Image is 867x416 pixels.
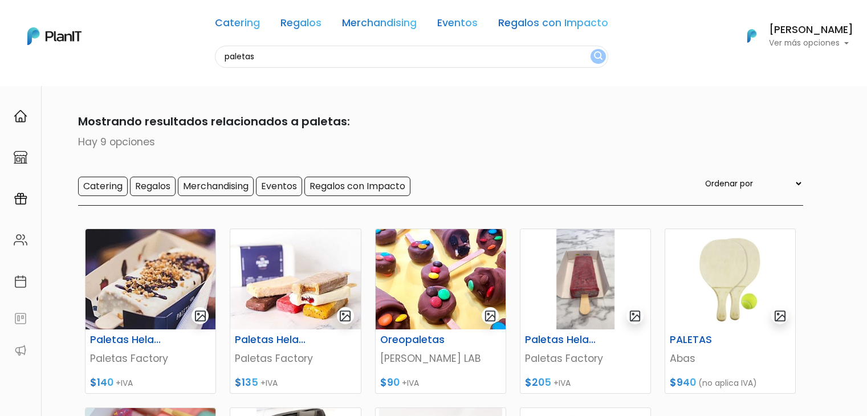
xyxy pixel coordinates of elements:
[518,334,608,346] h6: Paletas Heladas personalizadas
[14,150,27,164] img: marketplace-4ceaa7011d94191e9ded77b95e3339b90024bf715f7c57f8cf31f2d8c509eaba.svg
[280,18,321,32] a: Regalos
[86,229,215,329] img: thumb_portada_paletas.jpeg
[14,109,27,123] img: home-e721727adea9d79c4d83392d1f703f7f8bce08238fde08b1acbfd93340b81755.svg
[130,177,176,196] input: Regalos
[339,309,352,323] img: gallery-light
[380,351,501,366] p: [PERSON_NAME] LAB
[380,376,400,389] span: $90
[739,23,764,48] img: PlanIt Logo
[342,18,417,32] a: Merchandising
[235,351,356,366] p: Paletas Factory
[116,377,133,389] span: +IVA
[665,229,796,394] a: gallery-light PALETAS Abas $940 (no aplica IVA)
[663,334,753,346] h6: PALETAS
[769,25,853,35] h6: [PERSON_NAME]
[484,309,497,323] img: gallery-light
[629,309,642,323] img: gallery-light
[665,229,795,329] img: thumb_Captura_de_pantalla_2023-09-20_165141.jpg
[525,351,646,366] p: Paletas Factory
[260,377,278,389] span: +IVA
[178,177,254,196] input: Merchandising
[698,377,757,389] span: (no aplica IVA)
[304,177,410,196] input: Regalos con Impacto
[525,376,551,389] span: $205
[520,229,650,329] img: thumb_Dise%C3%B1o_sin_t%C3%ADtulo_-_2024-11-28T154437.148.png
[215,18,260,32] a: Catering
[64,134,803,149] p: Hay 9 opciones
[375,229,506,394] a: gallery-light Oreopaletas [PERSON_NAME] LAB $90 +IVA
[230,229,361,394] a: gallery-light Paletas Heladas Simple Paletas Factory $135 +IVA
[14,275,27,288] img: calendar-87d922413cdce8b2cf7b7f5f62616a5cf9e4887200fb71536465627b3292af00.svg
[90,351,211,366] p: Paletas Factory
[520,229,651,394] a: gallery-light Paletas Heladas personalizadas Paletas Factory $205 +IVA
[553,377,571,389] span: +IVA
[83,334,173,346] h6: Paletas Heladas con Topping
[85,229,216,394] a: gallery-light Paletas Heladas con Topping Paletas Factory $140 +IVA
[14,233,27,247] img: people-662611757002400ad9ed0e3c099ab2801c6687ba6c219adb57efc949bc21e19d.svg
[769,39,853,47] p: Ver más opciones
[194,309,207,323] img: gallery-light
[402,377,419,389] span: +IVA
[78,177,128,196] input: Catering
[14,192,27,206] img: campaigns-02234683943229c281be62815700db0a1741e53638e28bf9629b52c665b00959.svg
[437,18,478,32] a: Eventos
[256,177,302,196] input: Eventos
[90,376,113,389] span: $140
[14,312,27,325] img: feedback-78b5a0c8f98aac82b08bfc38622c3050aee476f2c9584af64705fc4e61158814.svg
[732,21,853,51] button: PlanIt Logo [PERSON_NAME] Ver más opciones
[594,51,603,62] img: search_button-432b6d5273f82d61273b3651a40e1bd1b912527efae98b1b7a1b2c0702e16a8d.svg
[230,229,360,329] img: thumb_WhatsApp_Image_2021-10-12_at_12.53.59_PM.jpeg
[64,113,803,130] p: Mostrando resultados relacionados a paletas:
[373,334,463,346] h6: Oreopaletas
[670,376,696,389] span: $940
[228,334,318,346] h6: Paletas Heladas Simple
[215,46,608,68] input: Buscá regalos, desayunos, y más
[376,229,506,329] img: thumb_paletas.jpg
[235,376,258,389] span: $135
[498,18,608,32] a: Regalos con Impacto
[774,309,787,323] img: gallery-light
[670,351,791,366] p: Abas
[27,27,82,45] img: PlanIt Logo
[14,344,27,357] img: partners-52edf745621dab592f3b2c58e3bca9d71375a7ef29c3b500c9f145b62cc070d4.svg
